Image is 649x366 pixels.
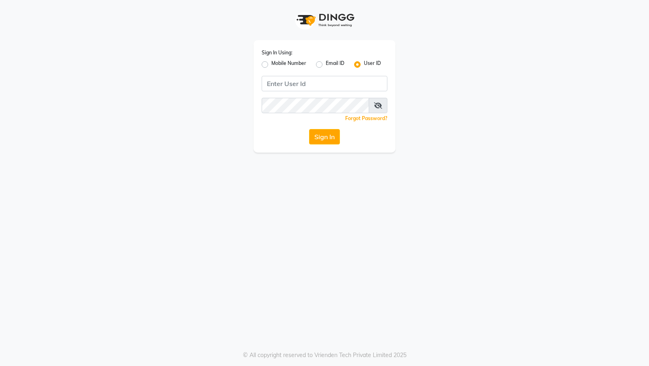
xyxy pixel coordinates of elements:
[271,60,306,69] label: Mobile Number
[326,60,344,69] label: Email ID
[309,129,340,144] button: Sign In
[292,8,357,32] img: logo1.svg
[345,115,387,121] a: Forgot Password?
[364,60,381,69] label: User ID
[262,98,369,113] input: Username
[262,76,387,91] input: Username
[262,49,292,56] label: Sign In Using:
